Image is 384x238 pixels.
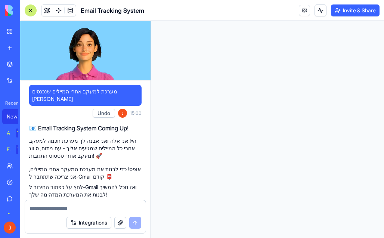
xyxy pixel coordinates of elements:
span: Recent [2,100,18,106]
img: logo [5,5,52,16]
a: AI Logo GeneratorTRY [2,126,32,140]
span: Email Tracking System [81,6,144,15]
span: מערכת למעקב אחרי המיילים שנכנסים [PERSON_NAME] [32,88,139,103]
img: ACg8ocLLZK8suUc6nhu7a5aSJTsnChIfAQQ6CRXzA9Z1MQV2Wd4Wzw=s96-c [118,109,127,118]
p: אופס! כדי לבנות את מערכת המעקב אחרי המיילים, אני צריכה שתתחבר ל-Gmail קודם 📮 [29,166,142,180]
a: New App [2,109,32,124]
img: ACg8ocLLZK8suUc6nhu7a5aSJTsnChIfAQQ6CRXzA9Z1MQV2Wd4Wzw=s96-c [4,222,16,234]
span: 15:00 [130,110,142,116]
h2: 📧 Email Tracking System Coming Up! [29,124,142,133]
button: Integrations [66,217,111,229]
button: Undo [93,109,115,118]
p: לחץ על כפתור החיבור ל-Gmail ואז נוכל להמשיך לבנות את המערכת המדהימה שלך! [29,183,142,198]
div: TRY [16,145,28,154]
p: היי! אני אלה ואני אבנה לך מערכת חכמה למעקב אחרי כל המיילים שמגיעים אליך - עם ניתוח, סיווג ומעקב א... [29,137,142,160]
div: AI Logo Generator [7,129,10,137]
div: New App [7,113,28,120]
button: Invite & Share [331,4,380,16]
div: Feedback Form [7,146,10,153]
a: Feedback FormTRY [2,142,32,157]
div: TRY [16,129,28,137]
